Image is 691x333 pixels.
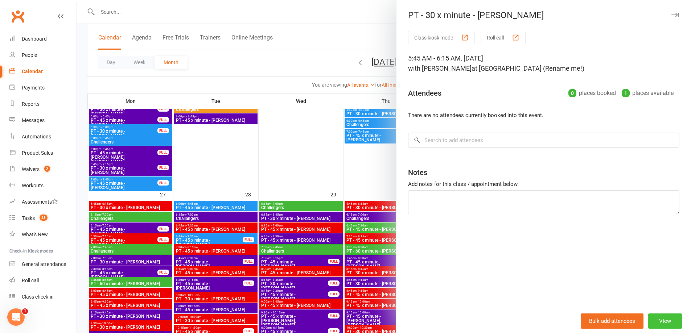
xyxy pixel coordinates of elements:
span: 2 [44,166,50,172]
li: There are no attendees currently booked into this event. [408,111,679,120]
span: at [GEOGRAPHIC_DATA] (Rename me!) [472,64,584,72]
div: PT - 30 x minute - [PERSON_NAME] [396,10,691,20]
div: Assessments [22,199,58,205]
a: Automations [9,129,77,145]
div: Add notes for this class / appointment below [408,180,679,188]
a: People [9,47,77,63]
span: 1 [22,308,28,314]
div: Class check-in [22,294,54,300]
a: Workouts [9,178,77,194]
iframe: Intercom live chat [7,308,25,326]
div: 0 [568,89,576,97]
a: Messages [9,112,77,129]
a: General attendance kiosk mode [9,256,77,272]
div: Calendar [22,68,43,74]
a: Class kiosk mode [9,289,77,305]
a: Product Sales [9,145,77,161]
a: Tasks 23 [9,210,77,226]
button: Roll call [481,31,526,44]
a: Dashboard [9,31,77,47]
div: Attendees [408,88,441,98]
a: Roll call [9,272,77,289]
div: places available [622,88,674,98]
input: Search to add attendees [408,133,679,148]
div: People [22,52,37,58]
div: Messages [22,117,45,123]
div: Product Sales [22,150,53,156]
span: with [PERSON_NAME] [408,64,472,72]
a: Payments [9,80,77,96]
button: Class kiosk mode [408,31,475,44]
div: Tasks [22,215,35,221]
a: Calendar [9,63,77,80]
div: Dashboard [22,36,47,42]
div: Automations [22,134,51,140]
div: Payments [22,85,45,91]
div: Waivers [22,166,40,172]
a: Assessments [9,194,77,210]
a: Waivers 2 [9,161,77,178]
button: View [648,313,682,329]
a: What's New [9,226,77,243]
div: What's New [22,232,48,237]
div: Roll call [22,278,39,283]
div: places booked [568,88,616,98]
div: 5:45 AM - 6:15 AM, [DATE] [408,53,679,74]
div: 1 [622,89,630,97]
span: 23 [40,215,48,221]
div: Reports [22,101,40,107]
a: Reports [9,96,77,112]
button: Bulk add attendees [581,313,643,329]
a: Clubworx [9,7,27,25]
div: Notes [408,167,427,178]
div: General attendance [22,261,66,267]
div: Workouts [22,183,44,188]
